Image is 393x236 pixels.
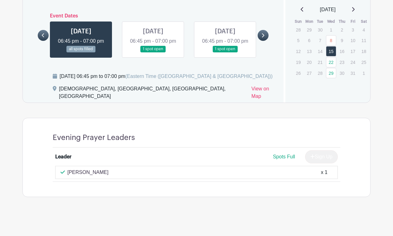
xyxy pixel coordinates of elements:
[358,18,369,25] th: Sat
[293,57,303,67] p: 19
[293,46,303,56] p: 12
[315,57,325,67] p: 21
[337,25,347,35] p: 2
[337,18,347,25] th: Thu
[49,13,258,19] h6: Event Dates
[337,36,347,45] p: 9
[315,18,326,25] th: Tue
[320,6,336,13] span: [DATE]
[251,85,276,103] a: View on Map
[315,25,325,35] p: 30
[326,68,336,78] a: 29
[67,169,109,176] p: [PERSON_NAME]
[293,36,303,45] p: 5
[359,36,369,45] p: 11
[304,46,314,56] p: 13
[125,74,273,79] span: (Eastern Time ([GEOGRAPHIC_DATA] & [GEOGRAPHIC_DATA]))
[293,68,303,78] p: 26
[348,57,358,67] p: 24
[348,36,358,45] p: 10
[326,46,336,56] a: 15
[337,68,347,78] p: 30
[326,35,336,46] a: 8
[315,36,325,45] p: 7
[53,133,135,142] h4: Evening Prayer Leaders
[337,57,347,67] p: 23
[347,18,358,25] th: Fri
[348,25,358,35] p: 3
[359,25,369,35] p: 4
[348,46,358,56] p: 17
[304,18,315,25] th: Mon
[304,57,314,67] p: 20
[315,46,325,56] p: 14
[321,169,327,176] div: x 1
[359,57,369,67] p: 25
[304,68,314,78] p: 27
[60,73,273,80] div: [DATE] 06:45 pm to 07:00 pm
[348,68,358,78] p: 31
[337,46,347,56] p: 16
[293,25,303,35] p: 28
[359,46,369,56] p: 18
[59,85,246,103] div: [DEMOGRAPHIC_DATA], [GEOGRAPHIC_DATA], [GEOGRAPHIC_DATA], [GEOGRAPHIC_DATA]
[359,68,369,78] p: 1
[326,25,336,35] p: 1
[293,18,304,25] th: Sun
[55,153,71,161] div: Leader
[304,36,314,45] p: 6
[326,18,337,25] th: Wed
[315,68,325,78] p: 28
[304,25,314,35] p: 29
[273,154,295,159] span: Spots Full
[326,57,336,67] a: 22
